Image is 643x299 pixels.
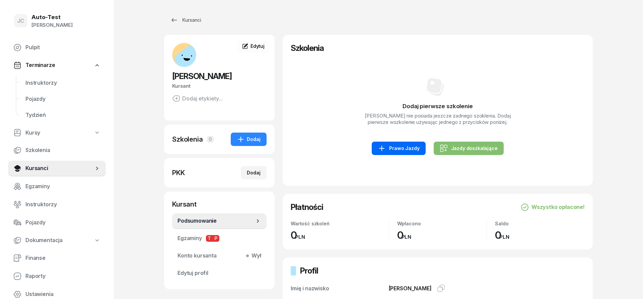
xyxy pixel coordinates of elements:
div: Dodaj [237,135,261,143]
a: Kursanci [8,160,106,176]
div: Kursant [172,200,267,209]
div: Saldo [495,221,585,226]
button: Dodaj [241,166,267,179]
span: 0 [207,136,214,143]
h3: Dodaj pierwsze szkolenie [291,102,585,111]
span: P [213,235,219,242]
div: [PERSON_NAME] [31,21,73,29]
small: PLN [402,234,412,240]
a: Edytuj [237,40,269,52]
div: Auto-Test [31,14,73,20]
span: Pulpit [25,43,100,52]
small: PLN [295,234,305,240]
span: Kursy [25,129,40,137]
h2: Szkolenia [291,43,585,54]
small: PLN [499,234,509,240]
a: Prawo Jazdy [372,142,425,155]
a: Egzaminy [8,178,106,195]
div: 0 [291,229,389,241]
a: Konto kursantaWył [172,248,267,264]
a: EgzaminyTP [172,230,267,246]
span: Dokumentacja [25,236,63,245]
div: 0 [397,229,487,241]
a: Finanse [8,250,106,266]
span: Ustawienia [25,290,100,299]
a: Dokumentacja [8,233,106,248]
span: Pojazdy [25,218,100,227]
span: Szkolenia [25,146,100,155]
button: Dodaj [231,133,267,146]
h2: Płatności [291,202,323,213]
a: Terminarze [8,58,106,73]
span: Kursanci [25,164,94,173]
a: Edytuj profil [172,265,267,281]
div: 0 [495,229,585,241]
a: Raporty [8,268,106,284]
h2: Profil [300,266,318,276]
a: Instruktorzy [8,197,106,213]
div: PKK [172,168,185,177]
p: [PERSON_NAME] nie posiada jeszcze żadnego szoklenia. Dodaj pierwsze wszkolenie używając jednego z... [363,113,513,126]
a: Szkolenia [8,142,106,158]
span: Terminarze [25,61,55,70]
div: Wartość szkoleń [291,221,389,226]
span: Instruktorzy [25,200,100,209]
span: [PERSON_NAME] [172,71,232,81]
a: Podsumowanie [172,213,267,229]
a: Pojazdy [8,215,106,231]
a: Kursanci [164,13,207,27]
span: Podsumowanie [177,217,255,225]
a: Instruktorzy [20,75,106,91]
span: Egzaminy [177,234,261,243]
span: Pojazdy [25,95,100,103]
a: Jazdy doszkalające [434,142,504,155]
div: Wpłacono [397,221,487,226]
span: Finanse [25,254,100,263]
div: Jazdy doszkalające [440,144,498,152]
span: Instruktorzy [25,79,100,87]
div: Kursanci [170,16,201,24]
span: Raporty [25,272,100,281]
a: Pulpit [8,40,106,56]
div: Wszystko opłacone! [521,203,585,212]
span: [PERSON_NAME] [389,285,432,292]
div: Dodaj [247,169,261,177]
span: Tydzień [25,111,100,120]
span: Edytuj profil [177,269,261,278]
span: JC [17,18,25,24]
div: Kursant [172,82,267,90]
span: Wył [249,251,261,260]
a: Tydzień [20,107,106,123]
button: Dodaj etykiety... [172,94,223,102]
span: Egzaminy [25,182,100,191]
span: T [206,235,213,242]
a: Kursy [8,125,106,141]
span: Konto kursanta [177,251,261,260]
div: Szkolenia [172,135,203,144]
a: Pojazdy [20,91,106,107]
div: Prawo Jazdy [378,144,419,152]
span: Edytuj [251,43,265,49]
span: Imię i nazwisko [291,285,329,292]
